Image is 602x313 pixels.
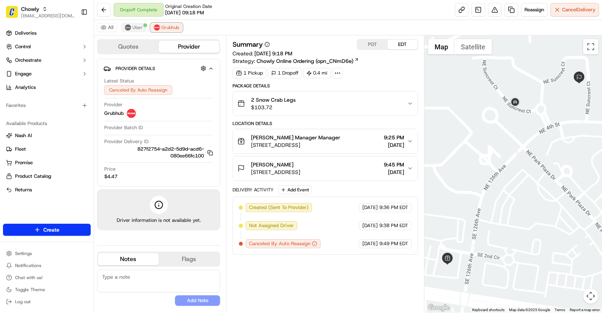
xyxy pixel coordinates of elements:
span: Provider Details [116,66,155,72]
img: Nash [8,7,23,22]
img: 5e692f75ce7d37001a5d71f1 [127,109,136,118]
button: [EMAIL_ADDRESS][DOMAIN_NAME] [21,13,75,19]
span: Created (Sent To Provider) [249,204,309,211]
span: Chat with us! [15,275,43,281]
button: Quotes [98,41,159,53]
div: We're available if you need us! [34,79,103,85]
button: Returns [3,184,91,196]
span: Canceled By Auto Reassign [249,240,310,247]
span: Provider Delivery ID [104,138,149,145]
span: Log out [15,299,30,305]
div: 💻 [64,169,70,175]
div: Strategy: [233,57,359,65]
span: Nash AI [15,132,32,139]
span: • [62,116,65,122]
div: Available Products [3,118,91,130]
img: Masood Aslam [8,130,20,142]
span: Not Assigned Driver [249,222,294,229]
button: Add Event [278,185,312,194]
span: 9:49 PM EDT [379,240,408,247]
button: Grubhub [150,23,182,32]
button: PDT [357,40,388,49]
button: Provider Details [103,62,214,75]
button: 2 Snow Crab Legs$103.72 [233,92,418,116]
button: Chat with us! [3,272,91,283]
button: Map camera controls [583,289,598,304]
span: Analytics [15,84,36,91]
span: Returns [15,186,32,193]
span: [DATE] [67,137,82,143]
span: [DATE] [362,240,378,247]
img: Asif Zaman Khan [8,109,20,121]
button: Start new chat [128,74,137,83]
span: 9:45 PM [384,161,404,168]
span: [DATE] [362,222,378,229]
a: Analytics [3,81,91,93]
div: 📗 [8,169,14,175]
span: Map data ©2025 Google [509,308,550,312]
button: Provider [159,41,220,53]
button: Create [3,224,91,236]
span: Toggle Theme [15,287,45,293]
span: $4.47 [104,173,117,180]
button: See all [117,96,137,105]
span: Chowly Online Ordering (opn_CNmD6e) [257,57,353,65]
img: Chowly [6,6,18,18]
button: Notifications [3,260,91,271]
img: 1736555255976-a54dd68f-1ca7-489b-9aae-adbdc363a1c4 [15,137,21,143]
span: Pylon [75,186,91,192]
span: Provider Batch ID [104,124,143,131]
span: Driver information is not available yet. [117,217,201,224]
span: Orchestrate [15,57,41,64]
input: Got a question? Start typing here... [20,48,135,56]
a: Chowly Online Ordering (opn_CNmD6e) [257,57,359,65]
span: Provider [104,101,123,108]
button: Product Catalog [3,170,91,182]
span: Reassign [524,6,544,13]
button: [PERSON_NAME] Manager Manager[STREET_ADDRESS]9:25 PM[DATE] [233,129,418,153]
button: Engage [3,68,91,80]
span: API Documentation [71,168,121,176]
span: 2 Snow Crab Legs [251,96,296,104]
div: Favorites [3,99,91,111]
button: All [97,23,117,32]
span: Price [104,166,116,173]
a: Open this area in Google Maps (opens a new window) [426,303,451,313]
span: 9:36 PM EDT [379,204,408,211]
div: 1 Dropoff [268,68,302,78]
button: Chowly [21,5,39,13]
div: 1 Pickup [233,68,266,78]
span: Knowledge Base [15,168,58,176]
span: Control [15,43,31,50]
span: Notifications [15,263,41,269]
a: Nash AI [6,132,88,139]
a: Product Catalog [6,173,88,180]
button: 827f2754-a2d2-5d9d-acd6-080ee66fc100 [104,146,213,159]
button: Fleet [3,143,91,155]
button: Show satellite imagery [455,39,492,54]
div: Start new chat [34,72,123,79]
span: $103.72 [251,104,296,111]
button: Toggle Theme [3,284,91,295]
span: [DATE] 9:18 PM [254,50,292,57]
span: [PERSON_NAME] [23,116,61,122]
span: Cancel Delivery [562,6,596,13]
span: [PERSON_NAME] [251,161,293,168]
a: 📗Knowledge Base [5,165,61,179]
a: Promise [6,159,88,166]
button: Orchestrate [3,54,91,66]
span: Engage [15,70,32,77]
a: Fleet [6,146,88,153]
span: Created: [233,50,292,57]
button: [PERSON_NAME][STREET_ADDRESS]9:45 PM[DATE] [233,156,418,180]
div: Location Details [233,121,418,127]
a: 💻API Documentation [61,165,124,179]
span: [STREET_ADDRESS] [251,168,300,176]
img: Google [426,303,451,313]
img: 1736555255976-a54dd68f-1ca7-489b-9aae-adbdc363a1c4 [8,72,21,85]
span: Original Creation Date [165,3,212,9]
span: [PERSON_NAME] [23,137,61,143]
button: Settings [3,248,91,259]
div: 2 [573,72,585,84]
